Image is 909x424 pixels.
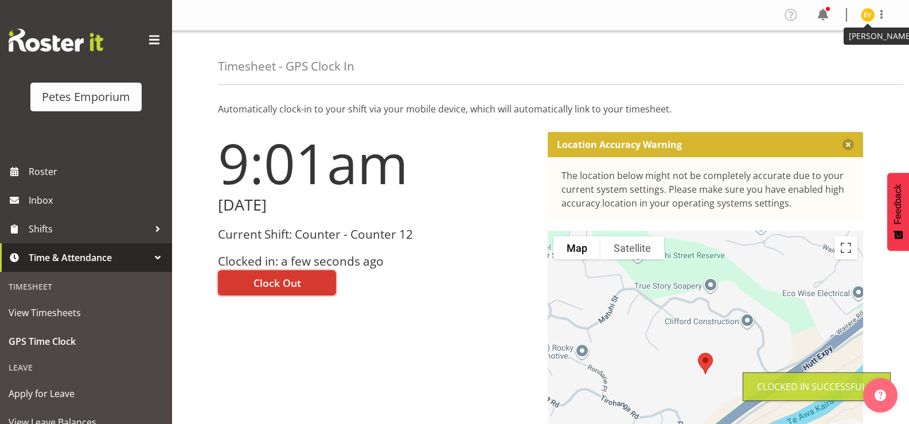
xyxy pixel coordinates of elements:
[553,236,600,259] button: Show street map
[561,169,850,210] div: The location below might not be completely accurate due to your current system settings. Please m...
[3,379,169,408] a: Apply for Leave
[29,163,166,180] span: Roster
[3,356,169,379] div: Leave
[557,139,682,150] p: Location Accuracy Warning
[218,228,534,241] h3: Current Shift: Counter - Counter 12
[757,380,876,394] div: Clocked in Successfully
[218,132,534,194] h1: 9:01am
[29,192,166,209] span: Inbox
[29,249,149,266] span: Time & Attendance
[875,390,886,401] img: help-xxl-2.png
[861,8,875,22] img: eva-vailini10223.jpg
[9,333,163,350] span: GPS Time Clock
[600,236,664,259] button: Show satellite imagery
[218,270,336,295] button: Clock Out
[29,220,149,238] span: Shifts
[253,275,301,290] span: Clock Out
[9,29,103,52] img: Rosterit website logo
[3,298,169,327] a: View Timesheets
[842,139,854,150] button: Close message
[893,184,903,224] span: Feedback
[218,60,354,73] h4: Timesheet - GPS Clock In
[887,173,909,251] button: Feedback - Show survey
[218,196,534,214] h2: [DATE]
[3,275,169,298] div: Timesheet
[218,102,863,116] p: Automatically clock-in to your shift via your mobile device, which will automatically link to you...
[9,304,163,321] span: View Timesheets
[3,327,169,356] a: GPS Time Clock
[9,385,163,402] span: Apply for Leave
[218,255,534,268] h3: Clocked in: a few seconds ago
[42,88,130,106] div: Petes Emporium
[834,236,857,259] button: Toggle fullscreen view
